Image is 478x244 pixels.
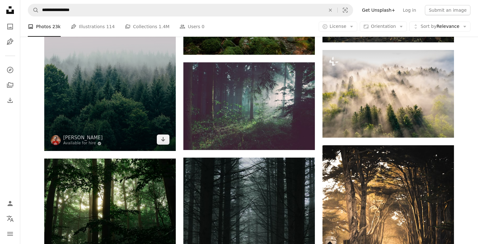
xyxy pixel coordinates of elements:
a: Download History [4,94,16,107]
a: Photos [4,20,16,33]
a: a forest of trees [322,91,454,97]
a: Log in / Sign up [4,197,16,210]
a: Home — Unsplash [4,4,16,18]
button: Menu [4,228,16,240]
button: Language [4,212,16,225]
span: 0 [202,23,205,30]
a: Illustrations [4,35,16,48]
a: body of water in front of brown soil digital art [322,237,454,243]
a: Available for hire [63,141,103,146]
button: Submit an image [425,5,470,15]
a: Get Unsplash+ [358,5,399,15]
img: Go to Filip Zrnzević's profile [51,135,61,145]
button: Sort byRelevance [409,22,470,32]
a: Users 0 [180,16,205,37]
a: Collections 1.4M [125,16,169,37]
button: Visual search [338,4,353,16]
form: Find visuals sitewide [28,4,353,16]
img: trees on forest with sun rays [183,62,315,150]
span: 1.4M [159,23,169,30]
button: Orientation [360,22,407,32]
a: Log in [399,5,420,15]
a: aerial photography of forest [44,49,176,55]
a: Illustrations 114 [71,16,115,37]
span: Sort by [420,24,436,29]
img: a forest of trees [322,50,454,138]
a: Download [157,135,169,145]
button: Search Unsplash [28,4,39,16]
span: 114 [106,23,115,30]
a: trees on forest with sun rays [183,103,315,109]
button: License [319,22,358,32]
a: Explore [4,64,16,76]
a: green trees in forest during daytime [44,199,176,205]
span: Orientation [371,24,396,29]
span: License [330,24,346,29]
button: Clear [323,4,337,16]
a: Collections [4,79,16,91]
a: [PERSON_NAME] [63,135,103,141]
span: Relevance [420,23,459,30]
